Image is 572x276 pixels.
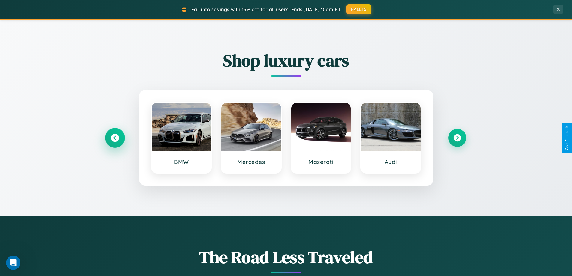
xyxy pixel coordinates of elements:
[106,246,466,269] h1: The Road Less Traveled
[227,158,275,165] h3: Mercedes
[297,158,345,165] h3: Maserati
[367,158,415,165] h3: Audi
[191,6,342,12] span: Fall into savings with 15% off for all users! Ends [DATE] 10am PT.
[158,158,205,165] h3: BMW
[565,126,569,150] div: Give Feedback
[6,256,20,270] iframe: Intercom live chat
[346,4,371,14] button: FALL15
[106,49,466,72] h2: Shop luxury cars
